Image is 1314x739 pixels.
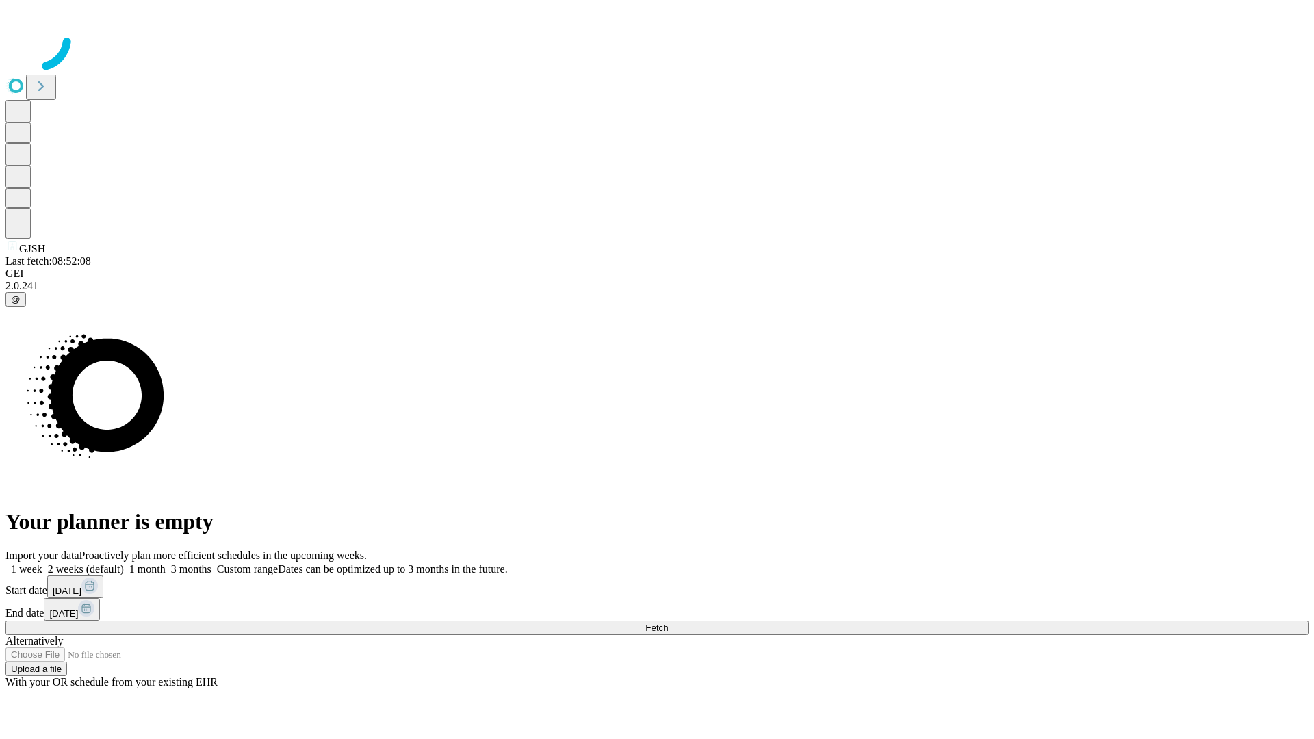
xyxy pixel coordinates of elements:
[79,549,367,561] span: Proactively plan more efficient schedules in the upcoming weeks.
[129,563,166,575] span: 1 month
[5,280,1309,292] div: 2.0.241
[49,608,78,619] span: [DATE]
[53,586,81,596] span: [DATE]
[5,575,1309,598] div: Start date
[44,598,100,621] button: [DATE]
[5,292,26,307] button: @
[5,509,1309,534] h1: Your planner is empty
[5,255,91,267] span: Last fetch: 08:52:08
[645,623,668,633] span: Fetch
[5,549,79,561] span: Import your data
[5,598,1309,621] div: End date
[5,662,67,676] button: Upload a file
[11,294,21,304] span: @
[47,575,103,598] button: [DATE]
[5,621,1309,635] button: Fetch
[48,563,124,575] span: 2 weeks (default)
[217,563,278,575] span: Custom range
[5,268,1309,280] div: GEI
[5,676,218,688] span: With your OR schedule from your existing EHR
[5,635,63,647] span: Alternatively
[11,563,42,575] span: 1 week
[278,563,507,575] span: Dates can be optimized up to 3 months in the future.
[19,243,45,255] span: GJSH
[171,563,211,575] span: 3 months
